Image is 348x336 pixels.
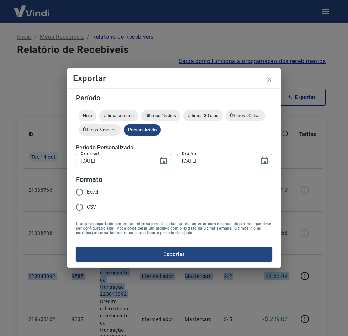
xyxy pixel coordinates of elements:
span: CSV [87,203,96,211]
span: Últimos 30 dias [183,113,223,118]
h4: Exportar [73,74,275,83]
div: Última semana [99,110,138,121]
span: Excel [87,188,98,196]
div: Personalizado [124,124,161,136]
div: Últimos 90 dias [226,110,265,121]
h5: Período Personalizado [76,144,272,151]
span: Últimos 6 meses [79,127,121,132]
span: Personalizado [124,127,161,132]
button: close [261,71,278,88]
span: Hoje [79,113,96,118]
button: Exportar [76,247,272,262]
div: Últimos 6 meses [79,124,121,136]
span: O arquivo exportado conterá as informações filtradas na tela anterior com exceção do período que ... [76,221,272,235]
input: DD/MM/YYYY [76,154,153,167]
label: Data final [182,151,198,156]
span: Últimos 15 dias [141,113,180,118]
button: Choose date, selected date is 9 de out de 2025 [156,154,170,168]
div: Hoje [79,110,96,121]
legend: Formato [76,174,102,185]
input: DD/MM/YYYY [177,154,254,167]
button: Choose date, selected date is 14 de out de 2025 [257,154,271,168]
span: Últimos 90 dias [226,113,265,118]
label: Data inicial [81,151,99,156]
span: Última semana [99,113,138,118]
h5: Período [76,94,272,101]
div: Últimos 15 dias [141,110,180,121]
div: Últimos 30 dias [183,110,223,121]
